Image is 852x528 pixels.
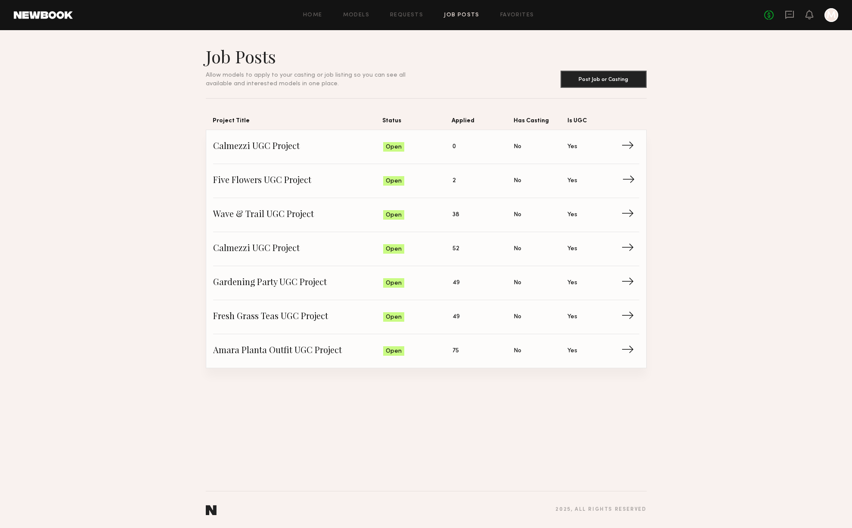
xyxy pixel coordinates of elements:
a: Amara Planta Outfit UGC ProjectOpen75NoYes→ [213,334,639,368]
span: Yes [567,142,577,152]
span: 49 [452,312,460,322]
span: Amara Planta Outfit UGC Project [213,345,384,357]
span: Open [386,143,402,152]
a: Home [303,12,322,18]
span: Open [386,279,402,288]
span: 0 [452,142,456,152]
span: Has Casting [514,116,568,130]
span: Open [386,211,402,220]
span: No [514,210,521,220]
a: Gardening Party UGC ProjectOpen49NoYes→ [213,266,639,300]
span: Yes [567,210,577,220]
span: No [514,142,521,152]
span: Fresh Grass Teas UGC Project [213,311,384,323]
span: → [621,140,639,153]
span: Wave & Trail UGC Project [213,208,384,221]
span: 75 [452,346,459,356]
a: M [824,8,838,22]
span: → [622,174,640,187]
div: 2025 , all rights reserved [555,507,646,512]
span: 38 [452,210,459,220]
span: Open [386,313,402,322]
span: Calmezzi UGC Project [213,242,384,255]
a: Calmezzi UGC ProjectOpen0NoYes→ [213,130,639,164]
a: Fresh Grass Teas UGC ProjectOpen49NoYes→ [213,300,639,334]
span: 2 [452,176,456,186]
button: Post Job or Casting [561,71,647,88]
a: Favorites [500,12,534,18]
span: → [621,276,639,289]
span: → [621,242,639,255]
span: Calmezzi UGC Project [213,140,384,153]
span: Open [386,245,402,254]
a: Job Posts [444,12,480,18]
span: Project Title [213,116,383,130]
span: Is UGC [567,116,622,130]
span: Open [386,347,402,356]
span: No [514,312,521,322]
a: Calmezzi UGC ProjectOpen52NoYes→ [213,232,639,266]
span: 49 [452,278,460,288]
a: Requests [390,12,423,18]
span: 52 [452,244,459,254]
span: No [514,346,521,356]
a: Five Flowers UGC ProjectOpen2NoYes→ [213,164,639,198]
span: → [621,208,639,221]
span: Yes [567,176,577,186]
span: Yes [567,312,577,322]
h1: Job Posts [206,46,426,67]
span: Open [386,177,402,186]
span: Yes [567,346,577,356]
span: Gardening Party UGC Project [213,276,384,289]
span: No [514,176,521,186]
span: → [621,311,639,323]
span: Five Flowers UGC Project [213,174,384,187]
span: Status [382,116,452,130]
span: No [514,278,521,288]
span: No [514,244,521,254]
a: Models [343,12,369,18]
span: Yes [567,244,577,254]
a: Wave & Trail UGC ProjectOpen38NoYes→ [213,198,639,232]
span: Allow models to apply to your casting or job listing so you can see all available and interested ... [206,72,406,87]
span: Applied [452,116,513,130]
span: Yes [567,278,577,288]
span: → [621,345,639,357]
